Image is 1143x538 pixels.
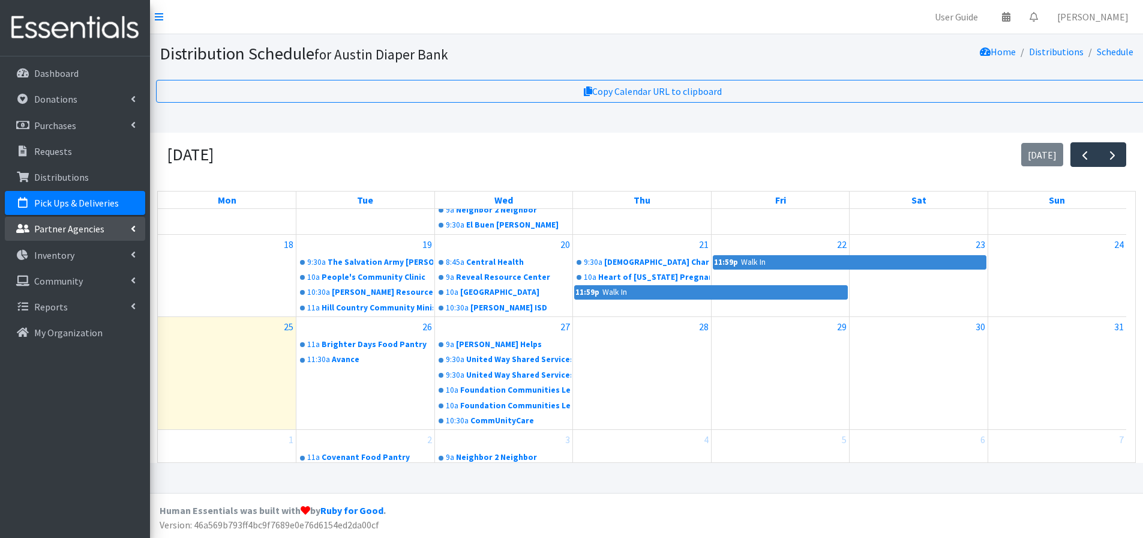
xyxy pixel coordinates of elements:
[1048,5,1138,29] a: [PERSON_NAME]
[322,452,433,464] div: Covenant Food Pantry
[446,219,464,231] div: 9:30a
[446,271,454,283] div: 9a
[298,285,433,300] a: 10:30a[PERSON_NAME] Resource Center
[1070,142,1099,167] button: Previous month
[988,234,1126,317] td: August 24, 2025
[584,271,596,283] div: 10a
[697,235,711,254] a: August 21, 2025
[574,255,710,270] a: 9:30a[DEMOGRAPHIC_DATA] Charities of [GEOGRAPHIC_DATA][US_STATE]
[466,354,572,366] div: United Way Shared Services
[298,301,433,315] a: 11aHill Country Community Ministries
[988,430,1126,470] td: September 7, 2025
[158,317,296,430] td: August 25, 2025
[558,317,572,336] a: August 27, 2025
[34,171,89,183] p: Distributions
[446,452,454,464] div: 9a
[713,256,739,269] div: 11:59p
[697,317,711,336] a: August 28, 2025
[5,87,145,111] a: Donations
[307,452,320,464] div: 11a
[436,270,572,285] a: 9aReveal Resource Center
[711,317,850,430] td: August 29, 2025
[446,384,458,396] div: 10a
[34,275,83,287] p: Community
[307,271,320,283] div: 10a
[215,192,239,208] a: Monday
[34,327,103,339] p: My Organization
[701,430,711,449] a: September 4, 2025
[298,352,433,367] a: 11:30aAvance
[773,192,788,208] a: Friday
[436,301,572,315] a: 10:30a[PERSON_NAME] ISD
[281,235,296,254] a: August 18, 2025
[160,43,724,64] h1: Distribution Schedule
[850,317,988,430] td: August 30, 2025
[355,192,376,208] a: Tuesday
[492,192,515,208] a: Wednesday
[909,192,929,208] a: Saturday
[34,301,68,313] p: Reports
[456,339,572,351] div: [PERSON_NAME] Helps
[160,519,379,531] span: Version: 46a569b793ff4bc9f7689e0e76d6154ed2da00cf
[307,302,320,314] div: 11a
[1029,46,1084,58] a: Distributions
[973,235,988,254] a: August 23, 2025
[436,414,572,428] a: 10:30aCommUnityCare
[446,256,464,268] div: 8:45a
[466,219,572,231] div: El Buen [PERSON_NAME]
[446,415,469,427] div: 10:30a
[573,430,712,470] td: September 4, 2025
[436,255,572,270] a: 8:45aCentral Health
[298,450,433,465] a: 11aCovenant Food Pantry
[573,234,712,317] td: August 21, 2025
[460,384,572,396] div: Foundation Communities Learning Centers
[1112,235,1126,254] a: August 24, 2025
[835,235,849,254] a: August 22, 2025
[466,369,572,381] div: United Way Shared Services
[307,339,320,351] div: 11a
[711,430,850,470] td: September 5, 2025
[573,317,712,430] td: August 28, 2025
[446,369,464,381] div: 9:30a
[1046,192,1067,208] a: Sunday
[602,286,628,299] div: Walk In
[5,139,145,163] a: Requests
[436,399,572,413] a: 10aFoundation Communities Learning Centers
[5,295,145,319] a: Reports
[34,249,74,261] p: Inventory
[584,256,602,268] div: 9:30a
[167,145,214,165] h2: [DATE]
[988,317,1126,430] td: August 31, 2025
[5,165,145,189] a: Distributions
[332,354,433,366] div: Avance
[456,452,572,464] div: Neighbor 2 Neighbor
[436,218,572,232] a: 9:30aEl Buen [PERSON_NAME]
[631,192,653,208] a: Thursday
[158,234,296,317] td: August 18, 2025
[978,430,988,449] a: September 6, 2025
[425,430,434,449] a: September 2, 2025
[436,383,572,397] a: 10aFoundation Communities Learning Centers
[5,243,145,267] a: Inventory
[434,430,573,470] td: September 3, 2025
[296,234,435,317] td: August 19, 2025
[466,256,572,268] div: Central Health
[5,8,145,48] img: HumanEssentials
[5,113,145,138] a: Purchases
[328,256,433,268] div: The Salvation Army [PERSON_NAME] Center
[446,286,458,298] div: 10a
[296,317,435,430] td: August 26, 2025
[34,93,77,105] p: Donations
[470,302,572,314] div: [PERSON_NAME] ISD
[460,400,572,412] div: Foundation Communities Learning Centers
[434,234,573,317] td: August 20, 2025
[1117,430,1126,449] a: September 7, 2025
[307,354,330,366] div: 11:30a
[470,415,572,427] div: CommUnityCare
[5,321,145,345] a: My Organization
[460,286,572,298] div: [GEOGRAPHIC_DATA]
[446,400,458,412] div: 10a
[973,317,988,336] a: August 30, 2025
[5,61,145,85] a: Dashboard
[850,430,988,470] td: September 6, 2025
